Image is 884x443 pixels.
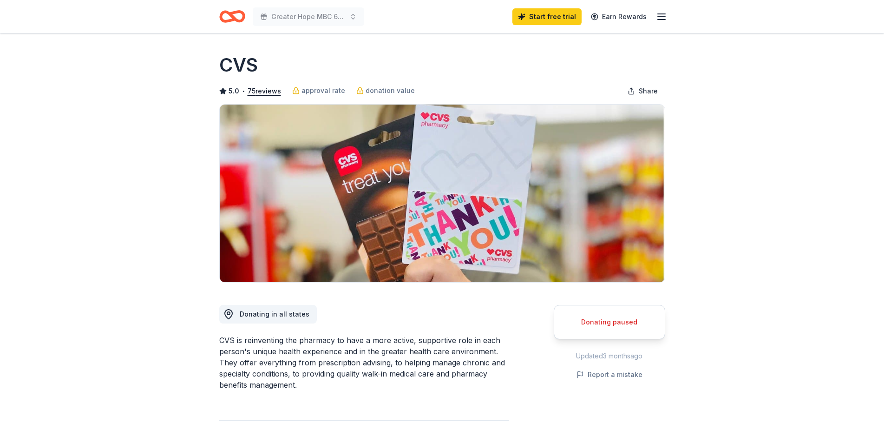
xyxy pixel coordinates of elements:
[585,8,652,25] a: Earn Rewards
[229,86,239,97] span: 5.0
[220,105,665,282] img: Image for CVS
[219,335,509,390] div: CVS is reinventing the pharmacy to have a more active, supportive role in each person's unique he...
[512,8,582,25] a: Start free trial
[366,85,415,96] span: donation value
[242,87,245,95] span: •
[253,7,364,26] button: Greater Hope MBC 64th [DEMOGRAPHIC_DATA] Anniversary
[219,6,245,27] a: Home
[219,52,258,78] h1: CVS
[639,86,658,97] span: Share
[271,11,346,22] span: Greater Hope MBC 64th [DEMOGRAPHIC_DATA] Anniversary
[301,85,345,96] span: approval rate
[620,82,665,100] button: Share
[554,350,665,362] div: Updated 3 months ago
[248,86,281,97] button: 75reviews
[565,317,654,328] div: Donating paused
[356,85,415,96] a: donation value
[240,310,309,318] span: Donating in all states
[292,85,345,96] a: approval rate
[576,369,642,380] button: Report a mistake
